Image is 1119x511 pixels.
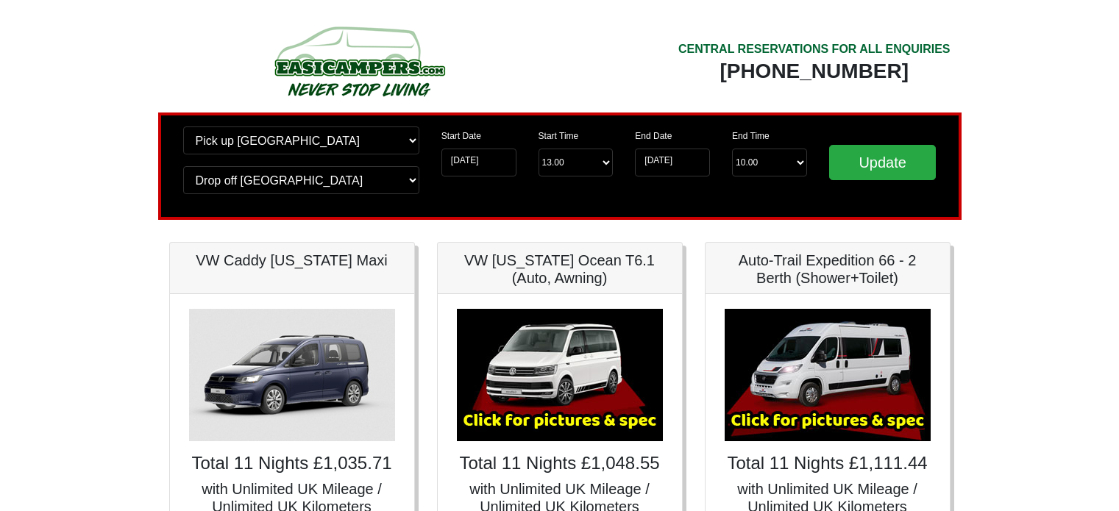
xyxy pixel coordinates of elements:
h4: Total 11 Nights £1,111.44 [720,453,935,474]
img: VW California Ocean T6.1 (Auto, Awning) [457,309,663,441]
label: End Date [635,129,672,143]
label: End Time [732,129,770,143]
h4: Total 11 Nights £1,048.55 [452,453,667,474]
h5: VW Caddy [US_STATE] Maxi [185,251,399,269]
img: campers-checkout-logo.png [219,21,499,101]
h4: Total 11 Nights £1,035.71 [185,453,399,474]
input: Update [829,145,937,180]
label: Start Date [441,129,481,143]
input: Return Date [635,149,710,176]
div: [PHONE_NUMBER] [678,58,951,85]
img: VW Caddy California Maxi [189,309,395,441]
h5: Auto-Trail Expedition 66 - 2 Berth (Shower+Toilet) [720,251,935,287]
img: Auto-Trail Expedition 66 - 2 Berth (Shower+Toilet) [725,309,931,441]
h5: VW [US_STATE] Ocean T6.1 (Auto, Awning) [452,251,667,287]
div: CENTRAL RESERVATIONS FOR ALL ENQUIRIES [678,40,951,58]
label: Start Time [539,129,579,143]
input: Start Date [441,149,516,176]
